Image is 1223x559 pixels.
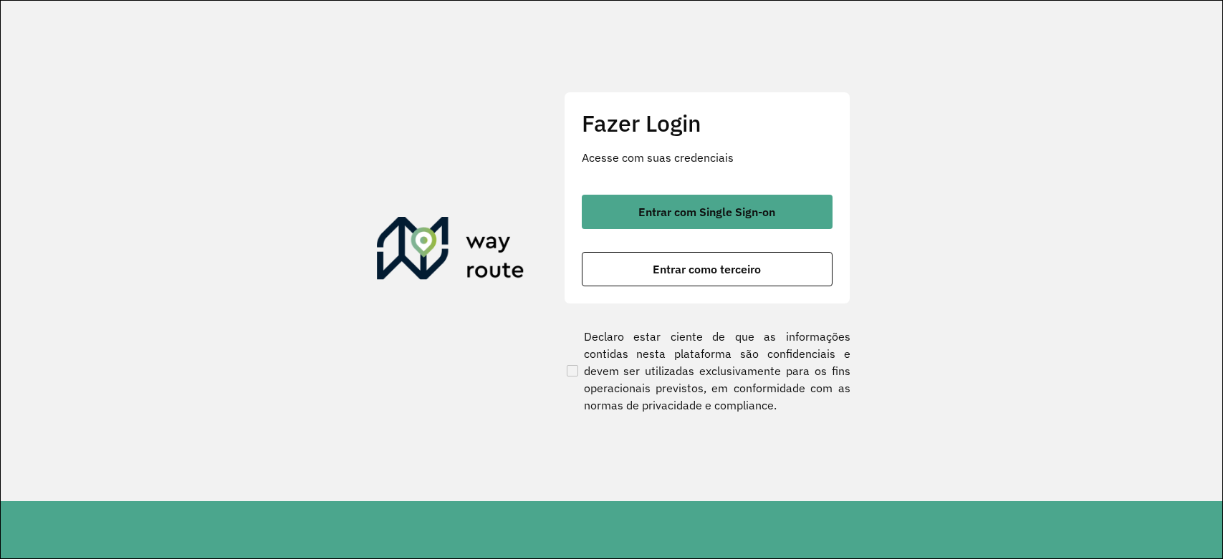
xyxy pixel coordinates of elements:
[653,263,761,275] span: Entrar como terceiro
[582,195,833,229] button: button
[638,206,775,218] span: Entrar com Single Sign-on
[582,110,833,137] h2: Fazer Login
[582,252,833,286] button: button
[582,149,833,166] p: Acesse com suas credenciais
[377,217,524,286] img: Roteirizador AmbevTech
[564,328,850,414] label: Declaro estar ciente de que as informações contidas nesta plataforma são confidenciais e devem se...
